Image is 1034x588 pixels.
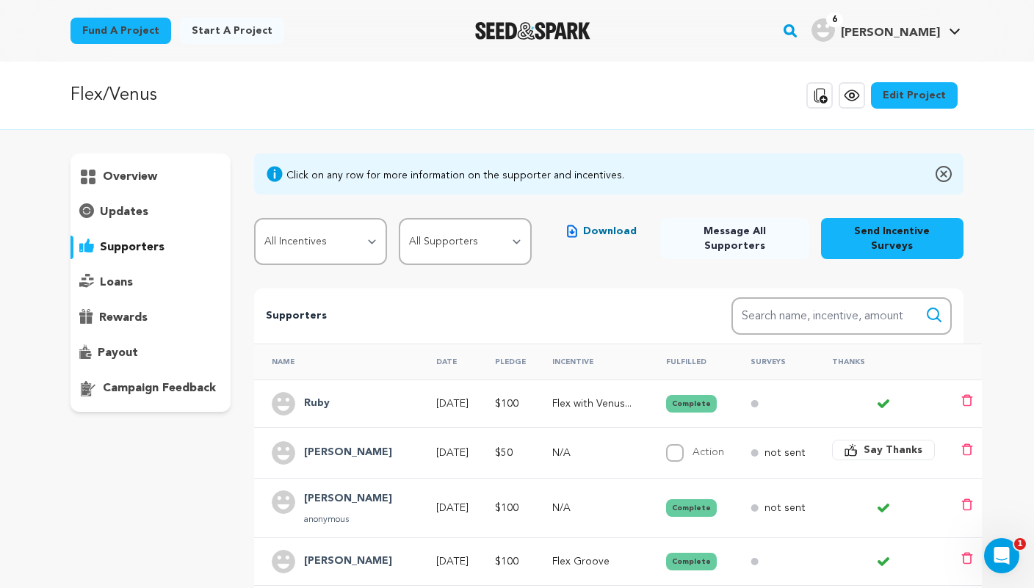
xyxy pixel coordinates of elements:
[495,448,513,458] span: $50
[864,443,922,457] span: Say Thanks
[475,22,590,40] img: Seed&Spark Logo Dark Mode
[809,15,963,46] span: Jac'leen S.'s Profile
[272,441,295,465] img: user.png
[70,306,231,330] button: rewards
[436,501,469,515] p: [DATE]
[666,499,717,517] button: Complete
[70,165,231,189] button: overview
[814,344,944,380] th: Thanks
[832,440,935,460] button: Say Thanks
[99,309,148,327] p: rewards
[811,18,835,42] img: user.png
[764,501,806,515] p: not sent
[552,501,640,515] p: N/A
[555,218,648,244] button: Download
[103,168,157,186] p: overview
[70,82,157,109] p: Flex/Venus
[272,392,295,415] img: user.png
[811,18,940,42] div: Jac'leen S.'s Profile
[666,553,717,570] button: Complete
[809,15,963,42] a: Jac'leen S.'s Profile
[495,556,518,567] span: $100
[660,218,809,259] button: Message All Supporters
[583,224,637,239] span: Download
[841,27,940,39] span: [PERSON_NAME]
[648,344,733,380] th: Fulfilled
[821,218,963,259] button: Send Incentive Surveys
[552,446,640,460] p: N/A
[266,308,684,325] p: Supporters
[272,490,295,514] img: user.png
[436,554,469,569] p: [DATE]
[304,395,330,413] h4: Ruby
[98,344,138,362] p: payout
[871,82,958,109] a: Edit Project
[100,239,164,256] p: supporters
[272,550,295,573] img: user.png
[419,344,477,380] th: Date
[693,447,724,457] label: Action
[304,490,392,508] h4: Heidi Mejia
[666,395,717,413] button: Complete
[70,377,231,400] button: campaign feedback
[70,18,171,44] a: Fund a project
[436,446,469,460] p: [DATE]
[764,446,806,460] p: not sent
[733,344,814,380] th: Surveys
[475,22,590,40] a: Seed&Spark Homepage
[304,444,392,462] h4: Suzanne Buhai
[552,554,640,569] p: Flex Groove
[100,274,133,291] p: loans
[1014,538,1026,550] span: 1
[254,344,419,380] th: Name
[436,396,469,411] p: [DATE]
[495,503,518,513] span: $100
[535,344,648,380] th: Incentive
[731,297,952,335] input: Search name, incentive, amount
[70,341,231,365] button: payout
[103,380,216,397] p: campaign feedback
[286,168,624,183] div: Click on any row for more information on the supporter and incentives.
[70,200,231,224] button: updates
[826,12,843,27] span: 6
[936,165,952,183] img: close-o.svg
[984,538,1019,573] iframe: Intercom live chat
[100,203,148,221] p: updates
[70,271,231,294] button: loans
[495,399,518,409] span: $100
[180,18,284,44] a: Start a project
[70,236,231,259] button: supporters
[477,344,535,380] th: Pledge
[552,396,640,411] p: Flex with Venus*
[672,224,797,253] span: Message All Supporters
[304,553,392,570] h4: Nolan Rudd
[304,514,392,526] p: anonymous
